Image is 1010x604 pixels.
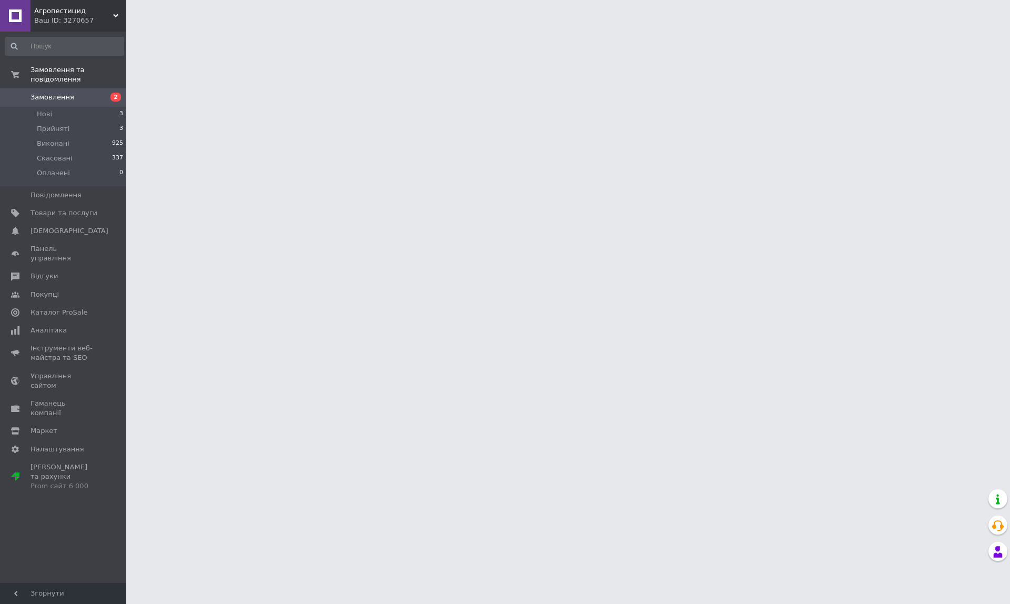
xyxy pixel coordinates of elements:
span: Каталог ProSale [31,308,87,317]
input: Пошук [5,37,124,56]
span: 0 [119,168,123,178]
span: Повідомлення [31,190,82,200]
span: Панель управління [31,244,97,263]
span: 337 [112,154,123,163]
span: Замовлення та повідомлення [31,65,126,84]
span: Прийняті [37,124,69,134]
span: Виконані [37,139,69,148]
span: Замовлення [31,93,74,102]
span: Покупці [31,290,59,299]
span: Товари та послуги [31,208,97,218]
span: Інструменти веб-майстра та SEO [31,344,97,363]
span: 3 [119,124,123,134]
span: 2 [110,93,121,102]
span: 3 [119,109,123,119]
span: Відгуки [31,271,58,281]
span: Аналітика [31,326,67,335]
span: Управління сайтом [31,371,97,390]
span: Налаштування [31,445,84,454]
span: Агропестицид [34,6,113,16]
div: Prom сайт 6 000 [31,481,97,491]
span: Нові [37,109,52,119]
span: Оплачені [37,168,70,178]
span: Маркет [31,426,57,436]
div: Ваш ID: 3270657 [34,16,126,25]
span: Скасовані [37,154,73,163]
span: [DEMOGRAPHIC_DATA] [31,226,108,236]
span: [PERSON_NAME] та рахунки [31,462,97,491]
span: Гаманець компанії [31,399,97,418]
span: 925 [112,139,123,148]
